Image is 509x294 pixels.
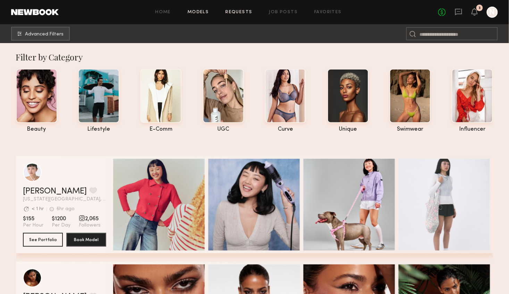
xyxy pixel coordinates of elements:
div: e-comm [140,126,182,132]
span: Per Day [52,222,70,229]
div: 3 [479,6,481,10]
button: Advanced Filters [11,27,70,41]
a: Models [187,10,209,15]
span: Per Hour [23,222,43,229]
a: Job Posts [269,10,298,15]
div: curve [265,126,306,132]
span: Followers [79,222,101,229]
a: [PERSON_NAME] [23,187,87,196]
div: influencer [452,126,493,132]
div: Filter by Category [16,51,493,63]
span: Advanced Filters [25,32,64,37]
button: See Portfolio [23,233,63,247]
a: Favorites [314,10,342,15]
div: lifestyle [78,126,119,132]
div: < 1 hr [32,207,44,212]
button: Book Model [66,233,106,247]
span: $155 [23,215,43,222]
div: 6hr ago [57,207,75,212]
a: N [487,7,498,18]
a: Requests [226,10,252,15]
div: swimwear [390,126,431,132]
span: $1200 [52,215,70,222]
span: 2,065 [79,215,101,222]
div: UGC [203,126,244,132]
div: unique [327,126,369,132]
span: [US_STATE][GEOGRAPHIC_DATA], [GEOGRAPHIC_DATA] [23,197,106,202]
div: beauty [16,126,57,132]
a: Home [156,10,171,15]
